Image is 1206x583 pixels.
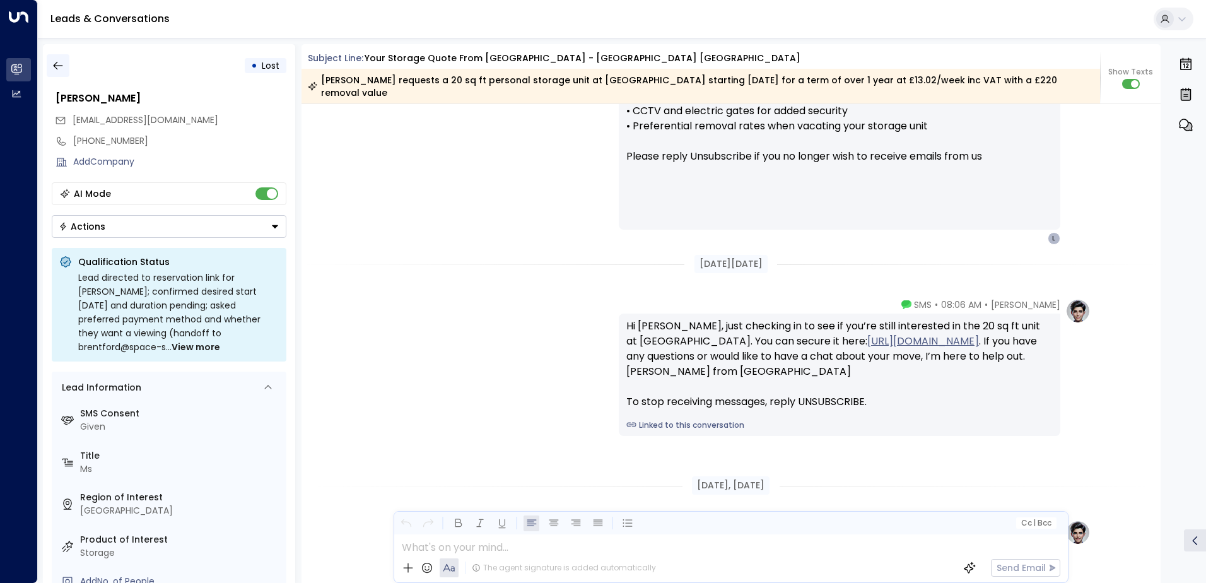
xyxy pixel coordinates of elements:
div: Ms [80,462,281,476]
div: [PERSON_NAME] [56,91,286,106]
button: Undo [398,515,414,531]
div: [GEOGRAPHIC_DATA] [80,504,281,517]
div: [DATE][DATE] [694,255,768,273]
div: Given [80,420,281,433]
button: Cc|Bcc [1016,517,1056,529]
span: • [985,298,988,311]
div: [PHONE_NUMBER] [73,134,286,148]
a: Leads & Conversations [50,11,170,26]
div: Lead directed to reservation link for [PERSON_NAME]; confirmed desired start [DATE] and duration ... [78,271,279,354]
span: Lost [262,59,279,72]
span: Show Texts [1108,66,1153,78]
div: Actions [59,221,105,232]
span: Subject Line: [308,52,363,64]
div: AddCompany [73,155,286,168]
a: [URL][DOMAIN_NAME] [867,334,979,349]
span: [EMAIL_ADDRESS][DOMAIN_NAME] [73,114,218,126]
img: profile-logo.png [1065,520,1091,545]
span: View more [172,340,220,354]
div: [PERSON_NAME] requests a 20 sq ft personal storage unit at [GEOGRAPHIC_DATA] starting [DATE] for ... [308,74,1093,99]
div: Lead Information [57,381,141,394]
label: Region of Interest [80,491,281,504]
a: Linked to this conversation [626,420,1053,431]
div: Hi [PERSON_NAME], just checking in to see if you’re still interested in the 20 sq ft unit at [GEO... [626,319,1053,409]
label: Title [80,449,281,462]
span: SMS [914,298,932,311]
div: L [1048,232,1060,245]
div: [DATE], [DATE] [692,476,770,495]
p: Qualification Status [78,256,279,268]
span: Cc Bcc [1021,519,1051,527]
div: Storage [80,546,281,560]
div: Your storage quote from [GEOGRAPHIC_DATA] - [GEOGRAPHIC_DATA] [GEOGRAPHIC_DATA] [365,52,800,65]
div: • [251,54,257,77]
div: The agent signature is added automatically [472,562,656,574]
span: | [1033,519,1036,527]
span: • [935,298,938,311]
button: Redo [420,515,436,531]
button: Actions [52,215,286,238]
label: Product of Interest [80,533,281,546]
div: AI Mode [74,187,111,200]
span: 08:06 AM [941,298,981,311]
label: SMS Consent [80,407,281,420]
div: Button group with a nested menu [52,215,286,238]
span: lisettedavis@hotmail.co.uk [73,114,218,127]
span: [PERSON_NAME] [991,298,1060,311]
img: profile-logo.png [1065,298,1091,324]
